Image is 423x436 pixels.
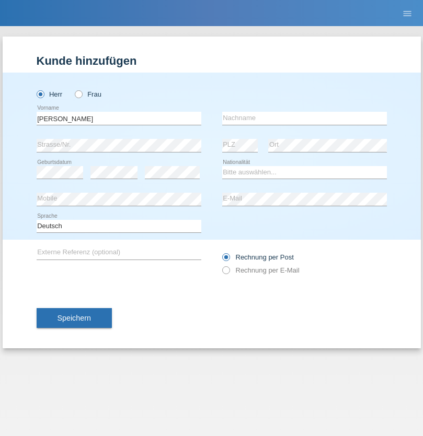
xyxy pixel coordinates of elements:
[37,90,43,97] input: Herr
[402,8,413,19] i: menu
[222,253,229,266] input: Rechnung per Post
[222,253,294,261] label: Rechnung per Post
[75,90,82,97] input: Frau
[222,266,229,279] input: Rechnung per E-Mail
[37,54,387,67] h1: Kunde hinzufügen
[37,90,63,98] label: Herr
[222,266,300,274] label: Rechnung per E-Mail
[397,10,418,16] a: menu
[37,308,112,328] button: Speichern
[58,314,91,322] span: Speichern
[75,90,101,98] label: Frau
